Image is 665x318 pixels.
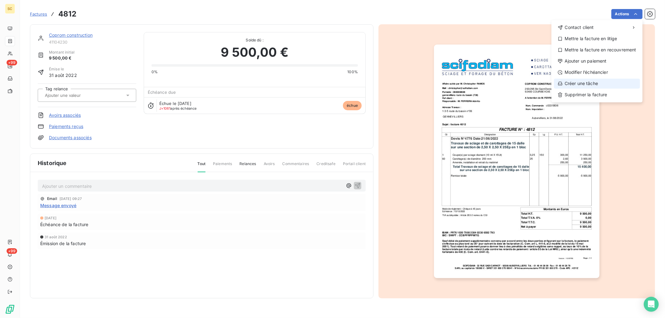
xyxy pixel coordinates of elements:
div: Modifier l’échéancier [554,67,640,77]
div: Mettre la facture en litige [554,34,640,44]
div: Mettre la facture en recouvrement [554,45,640,55]
div: Actions [552,20,643,102]
div: Créer une tâche [554,78,640,88]
div: Supprimer la facture [554,90,640,100]
div: Ajouter un paiement [554,56,640,66]
span: Contact client [565,24,594,31]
